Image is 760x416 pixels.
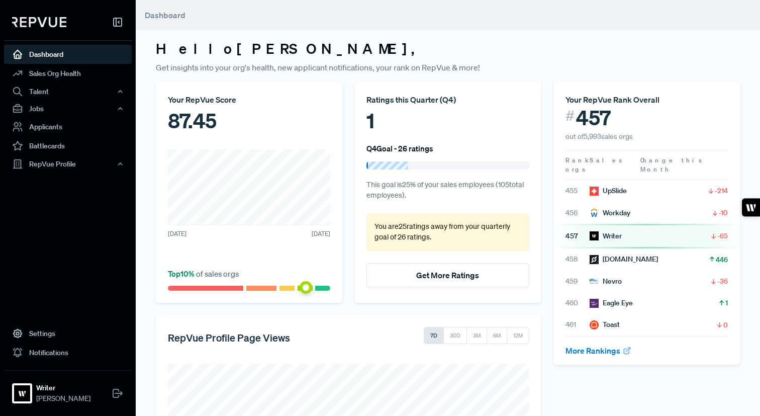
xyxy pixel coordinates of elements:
strong: Writer [36,383,90,393]
img: Fellow.app [590,255,599,264]
span: Sales orgs [565,156,624,174]
a: Dashboard [4,45,132,64]
img: Writer [590,231,599,240]
span: Change this Month [640,156,704,174]
img: Nevro [590,277,599,286]
a: Notifications [4,343,132,362]
h5: RepVue Profile Page Views [168,331,290,344]
span: 460 [565,298,590,308]
button: 30D [443,327,467,344]
span: 457 [576,106,611,130]
a: WriterWriter[PERSON_NAME] [4,370,132,408]
button: 6M [487,327,507,344]
button: 7D [424,327,444,344]
div: Eagle Eye [590,298,633,308]
span: 457 [565,231,590,241]
a: Sales Org Health [4,64,132,83]
button: 3M [466,327,487,344]
button: 12M [507,327,529,344]
span: 461 [565,319,590,330]
img: Toast [590,320,599,329]
span: out of 5,993 sales orgs [565,132,633,141]
span: [PERSON_NAME] [36,393,90,404]
span: -65 [717,231,728,241]
p: Get insights into your org's health, new applicant notifications, your rank on RepVue & more! [156,61,740,73]
span: 1 [725,298,728,308]
button: Jobs [4,100,132,117]
h3: Hello [PERSON_NAME] , [156,40,740,57]
div: UpSlide [590,186,627,196]
span: -214 [715,186,728,196]
span: # [565,106,575,126]
div: Writer [590,231,622,241]
div: Ratings this Quarter ( Q4 ) [366,94,529,106]
img: RepVue [12,17,66,27]
div: 87.45 [168,106,330,136]
span: of sales orgs [168,269,239,279]
span: 446 [716,255,728,265]
span: [DATE] [168,229,186,238]
span: 0 [723,320,728,330]
img: Workday [590,208,599,217]
div: [DOMAIN_NAME] [590,254,658,265]
span: 459 [565,276,590,287]
button: Talent [4,83,132,100]
h6: Q4 Goal - 26 ratings [366,144,433,153]
span: Top 10 % [168,269,196,279]
img: Writer [14,385,30,401]
span: Rank [565,156,590,165]
span: Dashboard [145,10,185,20]
img: Eagle Eye [590,299,599,308]
div: 1 [366,106,529,136]
button: Get More Ratings [366,263,529,287]
a: Battlecards [4,136,132,155]
p: You are 25 ratings away from your quarterly goal of 26 ratings . [374,221,521,243]
div: Toast [590,319,620,330]
a: Settings [4,324,132,343]
span: 458 [565,254,590,265]
span: 456 [565,208,590,218]
div: Nevro [590,276,622,287]
span: -10 [719,208,728,218]
div: Workday [590,208,630,218]
img: UpSlide [590,187,599,196]
a: Applicants [4,117,132,136]
p: This goal is 25 % of your sales employees ( 105 total employees). [366,180,529,201]
span: -36 [717,276,728,286]
span: Your RepVue Rank Overall [565,95,659,105]
div: Your RepVue Score [168,94,330,106]
a: More Rankings [565,346,632,356]
span: [DATE] [312,229,330,238]
span: 455 [565,186,590,196]
button: RepVue Profile [4,155,132,173]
